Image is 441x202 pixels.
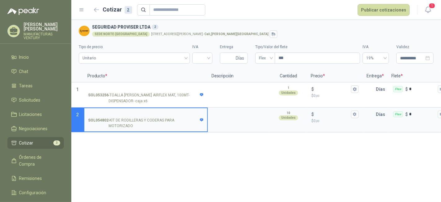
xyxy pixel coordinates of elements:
[103,5,132,14] h2: Cotizar
[19,68,29,75] span: Chat
[259,53,271,63] span: Flex
[151,33,269,36] p: [STREET_ADDRESS][PERSON_NAME] -
[7,137,64,149] a: Cotizar3
[422,4,434,16] button: 1
[19,140,33,146] span: Cotizar
[7,151,64,170] a: Órdenes de Compra
[19,54,29,61] span: Inicio
[220,44,248,50] label: Entrega
[7,7,39,15] img: Logo peakr
[24,22,64,31] p: [PERSON_NAME] [PERSON_NAME]
[405,86,408,93] p: $
[358,4,410,16] button: Publicar cotizaciones
[314,94,319,98] span: 0
[311,86,314,93] p: $
[88,112,203,117] input: SOL054802-KIT DE RODILLERAS Y CODERAS PARA MOTORIZADO
[92,24,431,30] h3: SEGURIDAD PROVISER LTDA
[82,53,186,63] span: Unitario
[363,44,389,50] label: IVA
[393,86,403,92] div: Flex
[287,111,290,116] p: 10
[287,85,289,90] p: 1
[311,118,359,124] p: $
[279,90,298,95] div: Unidades
[351,111,359,118] button: $$0,00
[366,53,385,63] span: 19%
[208,70,270,82] p: Descripción
[376,83,388,95] p: Días
[88,92,109,104] strong: SOL053256
[409,112,437,117] input: Flex $
[7,80,64,92] a: Tareas
[204,32,269,36] strong: Cali , [PERSON_NAME][GEOGRAPHIC_DATA]
[409,87,437,91] input: Flex $
[7,66,64,77] a: Chat
[7,51,64,63] a: Inicio
[255,44,360,50] label: Tipo/Valor del flete
[351,85,359,93] button: $$0,00
[19,154,58,168] span: Órdenes de Compra
[125,6,132,14] div: 2
[53,140,60,145] span: 3
[7,123,64,135] a: Negociaciones
[393,111,403,117] div: Flex
[315,87,350,91] input: $$0,00
[79,25,90,36] img: Company Logo
[7,108,64,120] a: Licitaciones
[19,175,42,182] span: Remisiones
[7,187,64,199] a: Configuración
[19,125,48,132] span: Negociaciones
[405,111,408,118] p: $
[315,112,350,117] input: $$0,00
[88,87,203,92] input: SOL053256-TOALLA [PERSON_NAME] AIRFLEX MAT, 100MT-DISPENSADOR- caja x6
[363,70,388,82] p: Entrega
[79,44,190,50] label: Tipo de precio
[152,25,158,30] div: 2
[24,32,64,40] p: MANUFACTURAS VENTURY
[429,3,435,9] span: 1
[19,111,42,118] span: Licitaciones
[270,70,307,82] p: Cantidad
[316,119,319,123] span: ,00
[7,94,64,106] a: Solicitudes
[311,111,314,118] p: $
[92,32,150,37] div: SEDE NORTE-[GEOGRAPHIC_DATA]
[192,44,212,50] label: IVA
[88,117,109,129] strong: SOL054802
[19,97,41,103] span: Solicitudes
[396,44,434,50] label: Validez
[88,117,203,129] p: - KIT DE RODILLERAS Y CODERAS PARA MOTORIZADO
[279,115,298,120] div: Unidades
[19,189,47,196] span: Configuración
[307,70,363,82] p: Precio
[84,70,208,82] p: Producto
[314,119,319,123] span: 0
[7,172,64,184] a: Remisiones
[316,94,319,98] span: ,00
[88,92,203,104] p: - TOALLA [PERSON_NAME] AIRFLEX MAT, 100MT-DISPENSADOR- caja x6
[236,53,244,63] span: Días
[19,82,33,89] span: Tareas
[376,108,388,121] p: Días
[311,93,359,99] p: $
[76,87,79,92] span: 1
[76,112,79,117] span: 2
